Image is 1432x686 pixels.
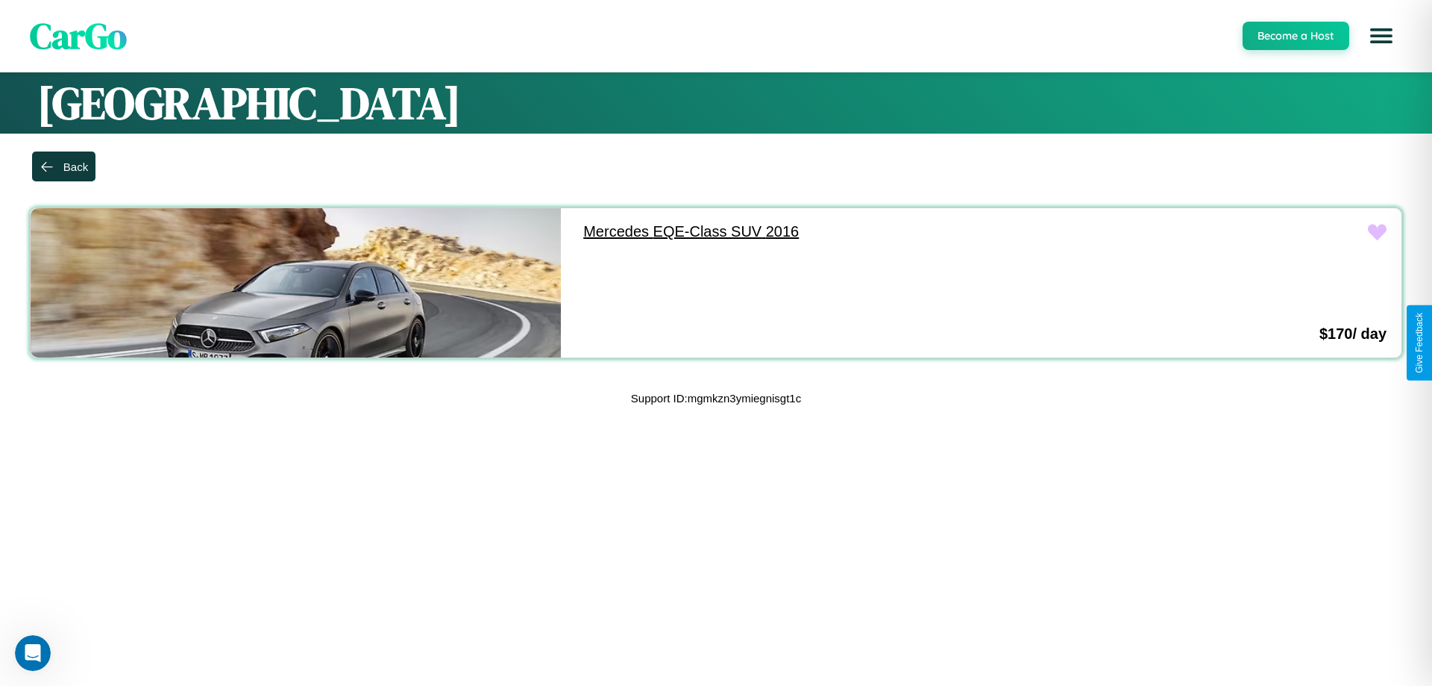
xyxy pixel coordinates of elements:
span: CarGo [30,11,127,60]
button: Back [32,152,95,181]
div: Back [63,160,88,173]
h1: [GEOGRAPHIC_DATA] [37,72,1395,134]
button: Open menu [1360,15,1402,57]
iframe: Intercom live chat [15,635,51,671]
a: Mercedes EQE-Class SUV 2016 [568,208,1099,255]
button: Become a Host [1243,22,1349,50]
p: Support ID: mgmkzn3ymiegnisgt1c [631,388,801,408]
h3: $ 170 / day [1319,325,1387,343]
div: Give Feedback [1414,313,1425,373]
